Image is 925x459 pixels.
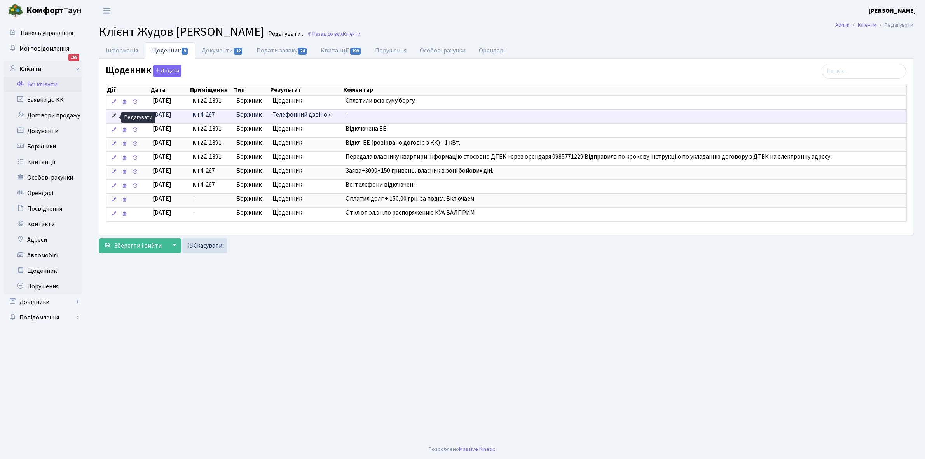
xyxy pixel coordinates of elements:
span: [DATE] [153,96,171,105]
span: [DATE] [153,208,171,217]
a: Панель управління [4,25,82,41]
a: Додати [151,64,181,77]
span: Боржник [236,138,266,147]
span: 9 [182,48,188,55]
span: 4-267 [192,166,230,175]
span: 24 [298,48,307,55]
span: [DATE] [153,124,171,133]
span: Боржник [236,208,266,217]
b: КТ2 [192,138,204,147]
a: Подати заявку [250,42,314,59]
a: Адреси [4,232,82,248]
span: Таун [26,4,82,17]
a: Назад до всіхКлієнти [307,30,360,38]
div: 198 [68,54,79,61]
span: Щоденник [272,194,339,203]
span: Оплатил долг + 150,00 грн. за подкл. Включаем [346,194,474,203]
span: Боржник [236,152,266,161]
span: [DATE] [153,138,171,147]
span: Боржник [236,180,266,189]
a: Документи [195,42,250,59]
span: [DATE] [153,110,171,119]
a: Клієнти [858,21,876,29]
span: Заява+3000+150 гривень, власник в зоні бойових дій. [346,166,493,175]
span: Щоденник [272,166,339,175]
span: - [346,110,348,119]
a: Всі клієнти [4,77,82,92]
a: Особові рахунки [4,170,82,185]
span: - [192,194,230,203]
span: 2-1391 [192,96,230,105]
li: Редагувати [876,21,913,30]
a: Massive Kinetic [459,445,495,453]
a: Інформація [99,42,145,59]
a: Admin [835,21,850,29]
a: Квитанції [4,154,82,170]
span: Боржник [236,194,266,203]
a: Договори продажу [4,108,82,123]
span: 4-267 [192,110,230,119]
span: Панель управління [21,29,73,37]
button: Щоденник [153,65,181,77]
span: 4-267 [192,180,230,189]
span: [DATE] [153,180,171,189]
span: 12 [234,48,243,55]
a: Особові рахунки [413,42,472,59]
span: Всі телефони відключені. [346,180,416,189]
a: Орендарі [472,42,511,59]
nav: breadcrumb [824,17,925,33]
button: Переключити навігацію [97,4,117,17]
a: Скасувати [182,238,227,253]
a: Автомобілі [4,248,82,263]
a: Контакти [4,216,82,232]
label: Щоденник [106,65,181,77]
a: Щоденник [145,42,195,59]
input: Пошук... [822,64,906,79]
a: Орендарі [4,185,82,201]
button: Зберегти і вийти [99,238,167,253]
span: 199 [350,48,361,55]
b: КТ2 [192,96,204,105]
span: Боржник [236,124,266,133]
a: Порушення [4,279,82,294]
span: [DATE] [153,166,171,175]
b: КТ [192,166,200,175]
th: Дата [150,84,189,95]
b: КТ [192,180,200,189]
b: КТ2 [192,152,204,161]
span: Клієнти [343,30,360,38]
img: logo.png [8,3,23,19]
a: Клієнти [4,61,82,77]
th: Результат [269,84,342,95]
span: Боржник [236,166,266,175]
a: Посвідчення [4,201,82,216]
span: Зберегти і вийти [114,241,162,250]
span: Відключена ЕЕ [346,124,386,133]
small: Редагувати . [267,30,303,38]
span: 2-1391 [192,124,230,133]
th: Дії [106,84,150,95]
span: Щоденник [272,138,339,147]
span: [DATE] [153,194,171,203]
th: Приміщення [189,84,234,95]
span: 2-1391 [192,152,230,161]
span: Боржник [236,110,266,119]
a: Порушення [368,42,413,59]
a: Квитанції [314,42,368,59]
th: Коментар [342,84,906,95]
b: Комфорт [26,4,64,17]
span: Щоденник [272,180,339,189]
span: Откл.от эл.эн.по распоряжению КУА ВАЛПРИМ [346,208,475,217]
a: Повідомлення [4,310,82,325]
a: Довідники [4,294,82,310]
a: Мої повідомлення198 [4,41,82,56]
th: Тип [233,84,269,95]
span: Сплатили всю суму боргу. [346,96,415,105]
span: - [192,208,230,217]
span: Щоденник [272,124,339,133]
span: Передала власнику квартири інформацію стосовно ДТЕК через орендаря 0985771229 Відправила по кроко... [346,152,832,161]
a: Заявки до КК [4,92,82,108]
span: Щоденник [272,96,339,105]
a: Боржники [4,139,82,154]
div: Розроблено . [429,445,496,454]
